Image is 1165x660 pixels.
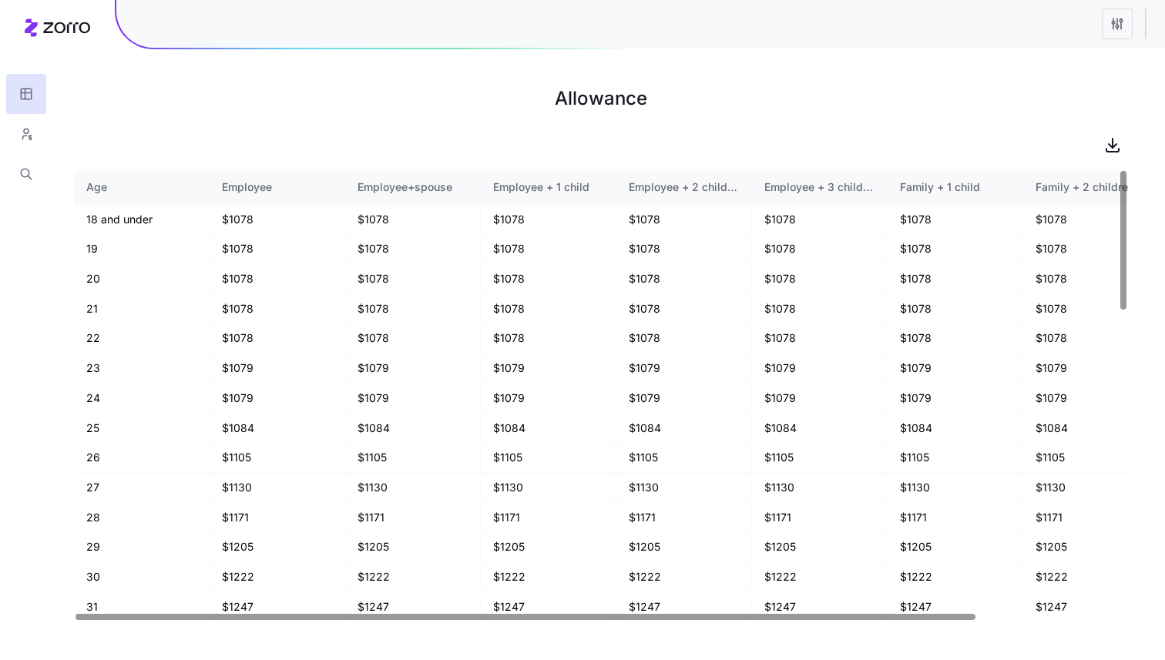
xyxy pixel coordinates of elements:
td: $1130 [888,473,1023,503]
td: $1078 [1023,294,1159,324]
td: $1084 [616,414,752,444]
td: $1130 [481,473,616,503]
td: $1205 [888,532,1023,562]
td: $1222 [481,562,616,592]
td: $1084 [345,414,481,444]
td: 21 [74,294,210,324]
td: $1222 [616,562,752,592]
td: 29 [74,532,210,562]
td: $1130 [1023,473,1159,503]
td: 24 [74,384,210,414]
td: $1171 [616,503,752,533]
td: $1084 [1023,414,1159,444]
td: $1078 [210,323,345,353]
td: $1078 [345,234,481,264]
td: $1171 [345,503,481,533]
td: $1079 [1023,384,1159,414]
td: $1079 [210,353,345,384]
td: 30 [74,562,210,592]
td: $1205 [1023,532,1159,562]
td: $1078 [345,294,481,324]
td: $1079 [752,384,888,414]
td: $1105 [1023,443,1159,473]
td: $1130 [752,473,888,503]
td: $1078 [752,294,888,324]
td: $1078 [1023,205,1159,235]
td: $1079 [616,384,752,414]
td: $1078 [616,294,752,324]
td: $1084 [481,414,616,444]
td: 19 [74,234,210,264]
td: $1130 [345,473,481,503]
td: $1247 [616,592,752,622]
td: $1078 [481,323,616,353]
td: $1078 [345,264,481,294]
td: $1247 [752,592,888,622]
td: $1222 [752,562,888,592]
td: $1130 [616,473,752,503]
td: $1079 [888,384,1023,414]
td: $1247 [1023,592,1159,622]
td: $1078 [210,205,345,235]
td: $1078 [616,234,752,264]
div: Age [86,179,196,196]
td: $1078 [481,264,616,294]
div: Employee + 1 child [493,179,603,196]
h1: Allowance [74,80,1128,117]
td: $1171 [1023,503,1159,533]
td: $1079 [616,353,752,384]
div: Employee [222,179,332,196]
td: $1171 [481,503,616,533]
td: $1078 [752,323,888,353]
td: $1247 [888,592,1023,622]
div: Employee+spouse [358,179,468,196]
td: $1078 [210,294,345,324]
td: $1078 [210,234,345,264]
td: $1222 [888,562,1023,592]
td: $1079 [481,384,616,414]
td: 23 [74,353,210,384]
td: $1078 [616,323,752,353]
td: 18 and under [74,205,210,235]
td: $1078 [345,205,481,235]
td: $1078 [481,205,616,235]
td: $1084 [888,414,1023,444]
div: Family + 1 child [900,179,1010,196]
td: $1079 [752,353,888,384]
td: $1222 [345,562,481,592]
td: $1247 [210,592,345,622]
td: $1105 [210,443,345,473]
td: $1078 [752,264,888,294]
td: $1078 [1023,264,1159,294]
td: $1171 [752,503,888,533]
td: $1078 [888,294,1023,324]
td: $1078 [888,323,1023,353]
td: $1079 [210,384,345,414]
td: $1078 [888,205,1023,235]
td: $1079 [345,384,481,414]
td: 31 [74,592,210,622]
td: $1078 [752,234,888,264]
td: $1205 [345,532,481,562]
td: $1105 [888,443,1023,473]
td: $1078 [210,264,345,294]
td: $1079 [888,353,1023,384]
td: $1078 [481,234,616,264]
td: $1079 [481,353,616,384]
td: 26 [74,443,210,473]
td: $1205 [210,532,345,562]
td: $1171 [210,503,345,533]
td: $1205 [752,532,888,562]
td: $1078 [888,264,1023,294]
td: 25 [74,414,210,444]
div: Family + 2 children [1036,179,1146,196]
td: $1222 [210,562,345,592]
td: $1084 [752,414,888,444]
td: 28 [74,503,210,533]
td: 27 [74,473,210,503]
td: $1247 [345,592,481,622]
td: $1247 [481,592,616,622]
td: $1105 [752,443,888,473]
div: Employee + 2 children [629,179,739,196]
td: $1105 [481,443,616,473]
